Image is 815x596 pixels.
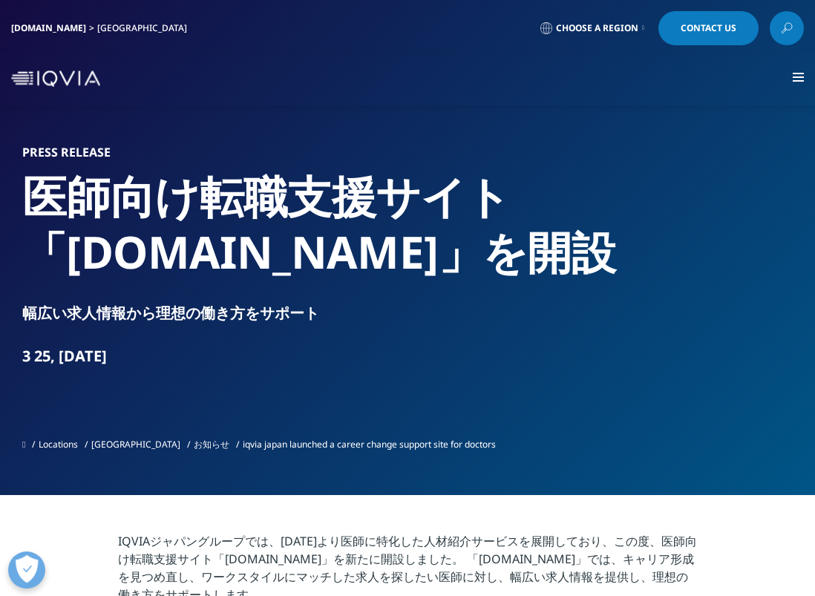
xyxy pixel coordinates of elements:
[97,22,193,34] div: [GEOGRAPHIC_DATA]
[658,11,759,45] a: Contact Us
[8,551,45,589] button: 優先設定センターを開く
[22,168,793,280] h2: 医師向け転職支援サイト「[DOMAIN_NAME]」を開設
[22,145,793,160] h1: Press Release
[556,22,638,34] span: Choose a Region
[91,438,180,451] a: [GEOGRAPHIC_DATA]
[11,22,86,34] a: [DOMAIN_NAME]
[681,24,736,33] span: Contact Us
[243,438,496,451] span: iqvia japan launched a career change support site for doctors
[194,438,229,451] a: お知らせ
[22,346,793,367] div: 3 25, [DATE]
[39,438,78,451] a: Locations
[22,303,793,324] div: 幅広い求人情報から理想の働き方をサポート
